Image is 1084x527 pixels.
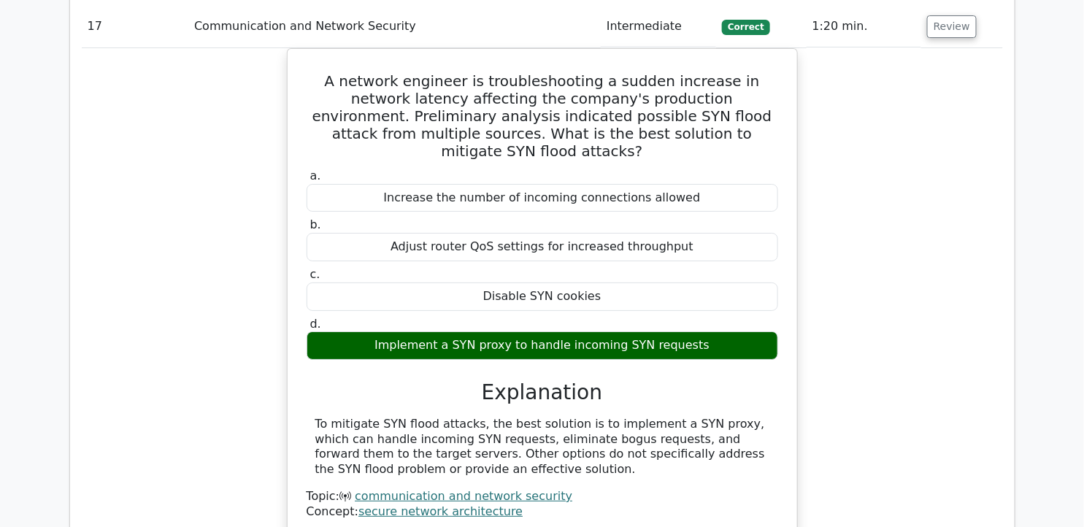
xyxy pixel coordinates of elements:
[307,184,778,212] div: Increase the number of incoming connections allowed
[355,489,572,503] a: communication and network security
[310,169,321,182] span: a.
[722,20,769,34] span: Correct
[305,72,780,160] h5: A network engineer is troubleshooting a sudden increase in network latency affecting the company'...
[927,15,977,38] button: Review
[315,417,769,477] div: To mitigate SYN flood attacks, the best solution is to implement a SYN proxy, which can handle in...
[307,233,778,261] div: Adjust router QoS settings for increased throughput
[188,6,601,47] td: Communication and Network Security
[310,218,321,231] span: b.
[358,504,523,518] a: secure network architecture
[307,504,778,520] div: Concept:
[310,317,321,331] span: d.
[307,331,778,360] div: Implement a SYN proxy to handle incoming SYN requests
[307,282,778,311] div: Disable SYN cookies
[82,6,189,47] td: 17
[315,380,769,405] h3: Explanation
[310,267,320,281] span: c.
[601,6,716,47] td: Intermediate
[807,6,921,47] td: 1:20 min.
[307,489,778,504] div: Topic:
